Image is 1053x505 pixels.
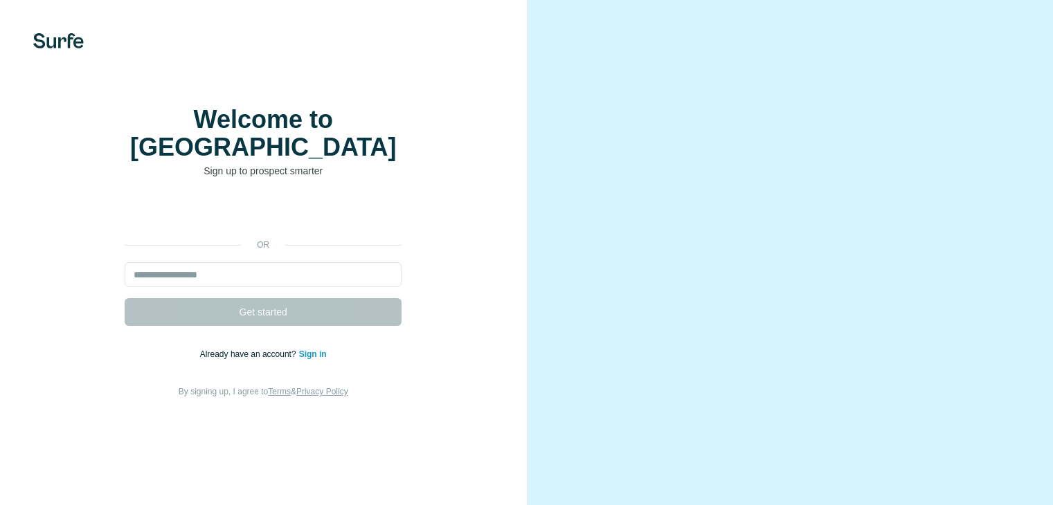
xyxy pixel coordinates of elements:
[299,349,327,359] a: Sign in
[268,387,291,396] a: Terms
[179,387,348,396] span: By signing up, I agree to &
[118,199,408,229] iframe: Sign in with Google Button
[125,106,402,161] h1: Welcome to [GEOGRAPHIC_DATA]
[296,387,348,396] a: Privacy Policy
[125,164,402,178] p: Sign up to prospect smarter
[200,349,299,359] span: Already have an account?
[33,33,84,48] img: Surfe's logo
[241,239,285,251] p: or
